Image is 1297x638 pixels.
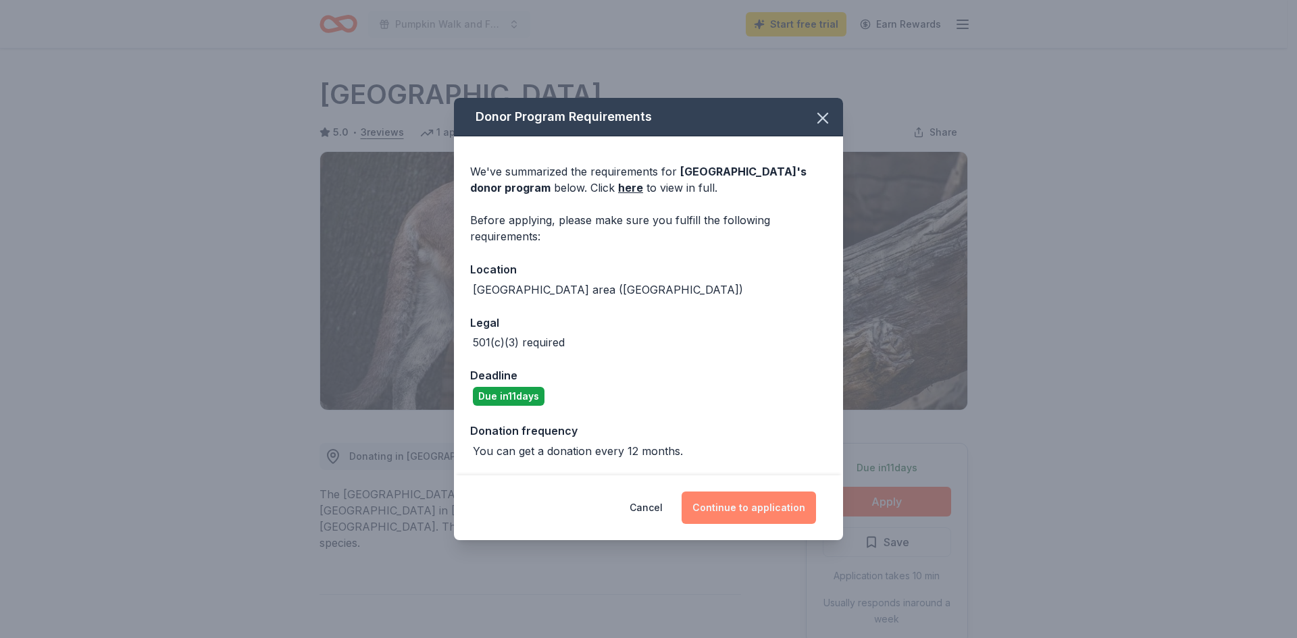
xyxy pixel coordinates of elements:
div: Due in 11 days [473,387,544,406]
button: Cancel [630,491,663,524]
a: here [618,180,643,196]
div: Location [470,261,827,278]
div: We've summarized the requirements for below. Click to view in full. [470,163,827,196]
div: You can get a donation every 12 months. [473,443,683,459]
div: Legal [470,314,827,331]
div: Before applying, please make sure you fulfill the following requirements: [470,212,827,244]
div: 501(c)(3) required [473,334,565,350]
button: Continue to application [682,491,816,524]
div: Deadline [470,367,827,384]
div: Donor Program Requirements [454,98,843,136]
div: [GEOGRAPHIC_DATA] area ([GEOGRAPHIC_DATA]) [473,282,743,298]
div: Donation frequency [470,422,827,440]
